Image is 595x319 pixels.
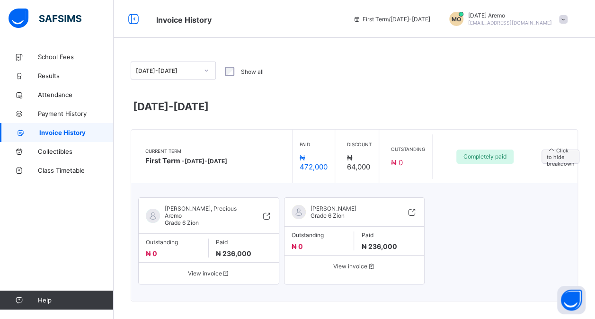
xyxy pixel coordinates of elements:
[182,158,227,165] span: - [DATE]-[DATE]
[39,129,114,136] span: Invoice History
[38,148,114,155] span: Collectibles
[216,249,251,257] span: ₦ 236,000
[146,239,201,246] span: Outstanding
[353,16,430,23] span: session/term information
[146,270,272,277] span: View invoice
[156,15,212,25] span: School Fees
[391,158,403,167] span: ₦ 0
[547,146,574,167] span: Click to hide breakdown
[136,67,198,74] div: [DATE]-[DATE]
[468,20,552,26] span: [EMAIL_ADDRESS][DOMAIN_NAME]
[391,146,425,152] span: Outstanding
[468,12,552,19] span: [DATE] Aremo
[38,167,114,174] span: Class Timetable
[361,231,417,239] span: Paid
[133,100,209,113] span: [DATE]-[DATE]
[452,16,461,23] span: MO
[38,296,113,304] span: Help
[311,205,356,212] span: [PERSON_NAME]
[9,9,81,28] img: safsims
[38,91,114,98] span: Attendance
[241,68,264,75] label: Show all
[347,142,372,147] span: Discount
[557,286,586,314] button: Open asap
[216,239,272,246] span: Paid
[292,242,303,250] span: ₦ 0
[145,156,227,165] span: First Term
[300,153,328,171] span: ₦ 472,000
[38,72,114,80] span: Results
[145,148,287,154] span: Current Term
[292,231,347,239] span: Outstanding
[146,249,157,257] span: ₦ 0
[300,142,328,147] span: Paid
[347,153,370,171] span: ₦ 64,000
[463,153,506,160] span: Completely paid
[165,219,199,226] span: Grade 6 Zion
[292,263,417,270] span: View invoice
[38,110,114,117] span: Payment History
[440,12,572,26] div: MondayAremo
[38,53,114,61] span: School Fees
[361,242,397,250] span: ₦ 236,000
[311,212,345,219] span: Grade 6 Zion
[165,205,247,219] span: [PERSON_NAME], Precious Aremo
[547,146,556,154] i: arrow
